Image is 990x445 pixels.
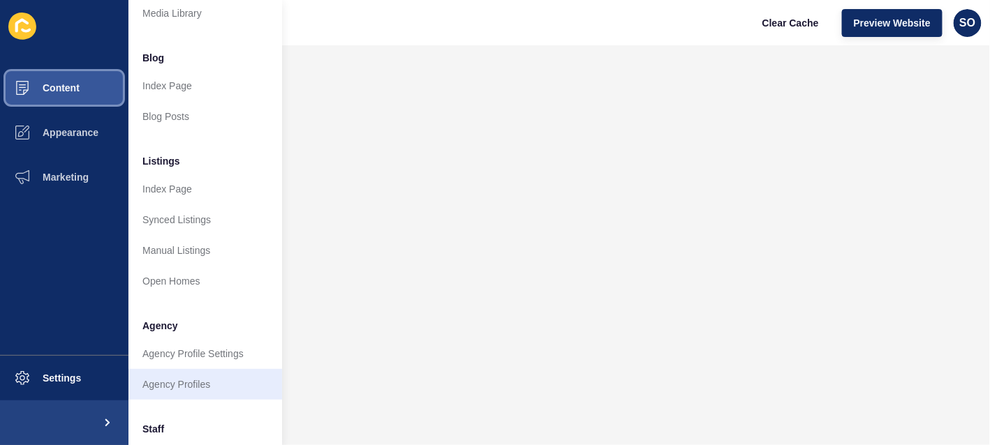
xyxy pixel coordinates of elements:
[842,9,943,37] button: Preview Website
[751,9,831,37] button: Clear Cache
[128,174,282,204] a: Index Page
[142,319,178,333] span: Agency
[142,154,180,168] span: Listings
[128,70,282,101] a: Index Page
[762,16,819,30] span: Clear Cache
[128,235,282,266] a: Manual Listings
[142,422,164,436] span: Staff
[128,338,282,369] a: Agency Profile Settings
[128,266,282,296] a: Open Homes
[128,204,282,235] a: Synced Listings
[959,16,975,30] span: SO
[128,369,282,400] a: Agency Profiles
[854,16,931,30] span: Preview Website
[128,101,282,132] a: Blog Posts
[142,51,164,65] span: Blog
